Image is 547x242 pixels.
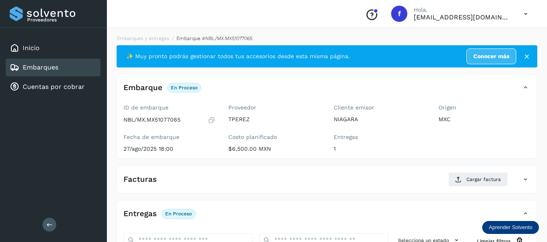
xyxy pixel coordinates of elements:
label: Proveedor [228,104,320,111]
p: 27/ago/2025 18:00 [123,145,215,152]
p: Aprender Solvento [489,224,532,231]
nav: breadcrumb [117,35,537,42]
a: Embarques [23,63,58,71]
div: Inicio [6,39,100,57]
span: ✨ Muy pronto podrás gestionar todos tus accesorios desde esta misma página. [126,52,350,61]
div: FacturasCargar factura [117,172,537,193]
label: Entregas [334,134,426,141]
a: Conocer más [466,48,516,64]
p: NBL/MX.MX51077065 [123,116,181,123]
div: Embarques [6,59,100,76]
p: MXC [438,116,530,123]
label: Origen [438,104,530,111]
label: Cliente emisor [334,104,426,111]
div: Cuentas por cobrar [6,78,100,96]
label: Fecha de embarque [123,134,215,141]
p: Hola, [414,6,511,13]
label: ID de embarque [123,104,215,111]
p: Proveedores [27,17,97,23]
p: 1 [334,145,426,152]
span: Cargar factura [466,176,501,183]
span: Embarque #NBL/MX.MX51077065 [177,36,253,41]
h4: Facturas [123,175,157,184]
a: Cuentas por cobrar [23,83,85,90]
p: En proceso [165,211,192,217]
div: EmbarqueEn proceso [117,81,537,101]
p: $6,500.00 MXN [228,145,320,152]
a: Embarques y entregas [117,36,169,41]
p: NIAGARA [334,116,426,123]
h4: Embarque [123,83,162,93]
p: En proceso [171,85,198,90]
div: EntregasEn proceso [117,207,537,227]
h4: Entregas [123,209,157,219]
button: Cargar factura [448,172,508,187]
div: Aprender Solvento [482,221,539,234]
a: Inicio [23,44,40,52]
p: TPEREZ [228,116,320,123]
p: finanzastransportesperez@gmail.com [414,13,511,21]
label: Costo planificado [228,134,320,141]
